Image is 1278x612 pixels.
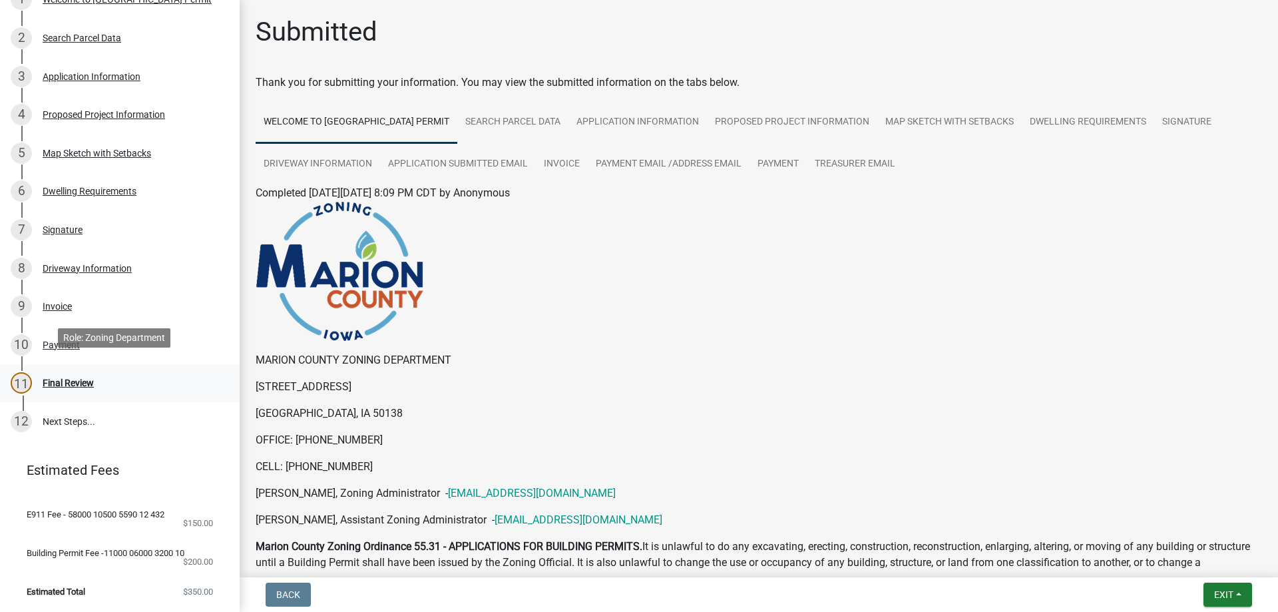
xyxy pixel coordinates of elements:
[256,540,642,553] strong: Marion County Zoning Ordinance 55.31 - APPLICATIONS FOR BUILDING PERMITS.
[11,334,32,356] div: 10
[27,587,85,596] span: Estimated Total
[256,539,1262,603] p: It is unlawful to do any excavating, erecting, construction, reconstruction, enlarging, altering,...
[11,411,32,432] div: 12
[11,27,32,49] div: 2
[276,589,300,600] span: Back
[43,72,140,81] div: Application Information
[11,296,32,317] div: 9
[749,143,807,186] a: Payment
[43,302,72,311] div: Invoice
[568,101,707,144] a: Application Information
[58,328,170,348] div: Role: Zoning Department
[11,66,32,87] div: 3
[256,432,1262,448] p: OFFICE: [PHONE_NUMBER]
[256,201,424,342] img: image_be028ab4-a45e-4790-9d45-118dc00cb89f.png
[256,101,457,144] a: Welcome to [GEOGRAPHIC_DATA] Permit
[877,101,1022,144] a: Map Sketch with Setbacks
[1154,101,1219,144] a: Signature
[588,143,749,186] a: Payment Email /Address Email
[183,519,213,527] span: $150.00
[43,340,80,350] div: Payment
[1022,101,1154,144] a: Dwelling Requirements
[536,143,588,186] a: Invoice
[256,75,1262,91] div: Thank you for submitting your information. You may view the submitted information on the tabs below.
[448,487,616,499] a: [EMAIL_ADDRESS][DOMAIN_NAME]
[43,225,83,234] div: Signature
[11,180,32,202] div: 6
[256,512,1262,528] p: [PERSON_NAME], Assistant Zoning Administrator -
[11,457,218,483] a: Estimated Fees
[256,379,1262,395] p: [STREET_ADDRESS]
[183,587,213,596] span: $350.00
[27,549,184,557] span: Building Permit Fee -11000 06000 3200 10
[457,101,568,144] a: Search Parcel Data
[11,372,32,394] div: 11
[43,378,94,388] div: Final Review
[266,583,311,607] button: Back
[11,104,32,125] div: 4
[495,513,662,526] a: [EMAIL_ADDRESS][DOMAIN_NAME]
[27,510,164,519] span: E911 Fee - 58000 10500 5590 12 432
[43,186,136,196] div: Dwelling Requirements
[11,219,32,240] div: 7
[256,186,510,199] span: Completed [DATE][DATE] 8:09 PM CDT by Anonymous
[807,143,903,186] a: Treasurer Email
[43,110,165,119] div: Proposed Project Information
[43,33,121,43] div: Search Parcel Data
[43,264,132,273] div: Driveway Information
[256,143,380,186] a: Driveway Information
[256,459,1262,475] p: CELL: [PHONE_NUMBER]
[256,406,1262,422] p: [GEOGRAPHIC_DATA], IA 50138
[380,143,536,186] a: Application Submitted Email
[256,352,1262,368] p: MARION COUNTY ZONING DEPARTMENT
[11,258,32,279] div: 8
[256,485,1262,501] p: [PERSON_NAME], Zoning Administrator -
[183,557,213,566] span: $200.00
[43,149,151,158] div: Map Sketch with Setbacks
[11,143,32,164] div: 5
[1203,583,1252,607] button: Exit
[256,16,377,48] h1: Submitted
[1214,589,1233,600] span: Exit
[707,101,877,144] a: Proposed Project Information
